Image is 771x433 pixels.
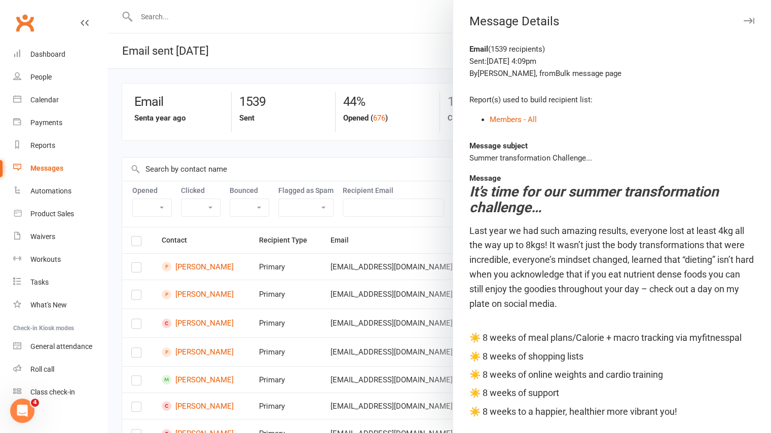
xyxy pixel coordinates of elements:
a: Members - All [490,115,537,124]
iframe: Intercom live chat [10,399,34,423]
span: It’s time for our summer transformation challenge… [469,183,719,216]
div: People [30,73,52,81]
span: ☀️ 8 weeks of shopping lists [469,351,583,362]
a: Messages [13,157,107,180]
a: What's New [13,294,107,317]
div: Class check-in [30,388,75,396]
span: ☀️ 8 weeks of meal plans/Calorie + macro tracking via myfitnesspal [469,332,742,343]
div: Sent: [DATE] 4:09pm [469,55,755,67]
div: Payments [30,119,62,127]
div: Waivers [30,232,55,241]
a: People [13,66,107,89]
a: Reports [13,134,107,157]
a: Roll call [13,358,107,381]
strong: Message subject [469,141,528,150]
a: Automations [13,180,107,203]
span: ☀️ 8 weeks of support [469,387,559,398]
div: Dashboard [30,50,65,58]
div: Product Sales [30,210,74,218]
a: Clubworx [12,10,38,35]
a: Calendar [13,89,107,111]
div: Calendar [30,96,59,104]
div: Summer transformation Challenge... [469,152,755,164]
div: Message Details [453,14,771,28]
span: ☀️ 8 weeks to a happier, healthier more vibrant you! [469,406,677,417]
div: Reports [30,141,55,149]
div: ( 1539 recipients ) [469,43,755,55]
div: Roll call [30,365,54,373]
div: Report(s) used to build recipient list: [469,94,755,106]
div: By [PERSON_NAME] , from Bulk message page [469,67,755,80]
a: Tasks [13,271,107,294]
a: General attendance kiosk mode [13,335,107,358]
a: Waivers [13,225,107,248]
a: Product Sales [13,203,107,225]
div: Tasks [30,278,49,286]
a: Class kiosk mode [13,381,107,404]
div: General attendance [30,342,92,350]
div: What's New [30,301,67,309]
div: Messages [30,164,63,172]
div: Automations [30,187,71,195]
a: Payments [13,111,107,134]
strong: Message [469,174,501,183]
span: Last year we had such amazing results, everyone lost at least 4kg all the way up to 8kgs! It wasn... [469,225,754,309]
span: 4 [31,399,39,407]
div: Workouts [30,255,61,263]
a: Workouts [13,248,107,271]
strong: Email [469,45,488,54]
a: Dashboard [13,43,107,66]
span: ☀️ 8 weeks of online weights and cardio training [469,369,663,380]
